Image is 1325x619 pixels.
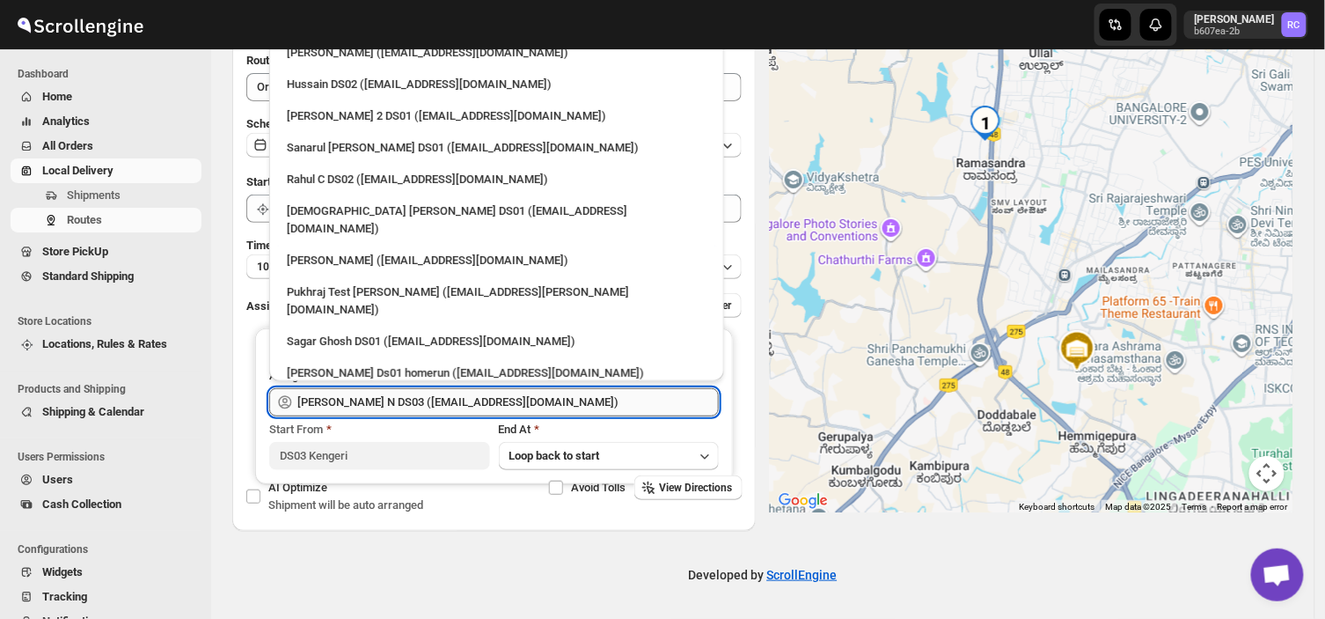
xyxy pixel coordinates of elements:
span: Users [42,473,73,486]
li: Vikas Rathod (lolegiy458@nalwan.com) [269,243,724,275]
span: Widgets [42,565,83,578]
span: Local Delivery [42,164,113,177]
button: Routes [11,208,201,232]
div: [PERSON_NAME] ([EMAIL_ADDRESS][DOMAIN_NAME]) [287,44,706,62]
button: Map camera controls [1249,456,1285,491]
div: [PERSON_NAME] ([EMAIL_ADDRESS][DOMAIN_NAME]) [287,252,706,269]
span: 10 minutes [257,260,310,274]
span: Users Permissions [18,450,202,464]
li: Mujakkir Benguli (voweh79617@daypey.com) [269,35,724,67]
span: Scheduled for [246,117,317,130]
span: Dashboard [18,67,202,81]
button: View Directions [634,475,743,500]
li: Sanarul Haque DS01 (fefifag638@adosnan.com) [269,130,724,162]
li: Sagar Ghosh DS01 (loneyoj483@downlor.com) [269,324,724,356]
li: Ali Husain 2 DS01 (petec71113@advitize.com) [269,99,724,130]
div: [PERSON_NAME] 2 DS01 ([EMAIL_ADDRESS][DOMAIN_NAME]) [287,107,706,125]
span: Loop back to start [509,449,600,462]
input: Eg: Bengaluru Route [246,73,742,101]
img: ScrollEngine [14,3,146,47]
span: Time Per Stop [246,239,318,252]
span: Tracking [42,590,87,603]
button: [DATE]|[DATE] [246,133,742,158]
p: b607ea-2b [1195,26,1275,37]
button: Tracking [11,585,201,609]
div: [DEMOGRAPHIC_DATA] [PERSON_NAME] DS01 ([EMAIL_ADDRESS][DOMAIN_NAME]) [287,203,706,238]
li: Islam Laskar DS01 (vixib74172@ikowat.com) [269,194,724,243]
button: Shipments [11,183,201,208]
button: Cash Collection [11,492,201,517]
div: Sagar Ghosh DS01 ([EMAIL_ADDRESS][DOMAIN_NAME]) [287,333,706,350]
li: Rahul C DS02 (rahul.chopra@home-run.co) [269,162,724,194]
a: Open this area in Google Maps (opens a new window) [774,490,832,512]
span: Store PickUp [42,245,108,258]
p: Developed by [689,566,838,584]
button: Loop back to start [499,442,719,470]
div: Rahul C DS02 ([EMAIL_ADDRESS][DOMAIN_NAME]) [287,171,706,188]
a: Open chat [1251,549,1304,601]
span: Store Locations [18,314,202,328]
input: Search assignee [297,388,719,416]
div: Sanarul [PERSON_NAME] DS01 ([EMAIL_ADDRESS][DOMAIN_NAME]) [287,139,706,157]
div: End At [499,421,719,438]
button: Analytics [11,109,201,134]
li: Pukhraj Test Grewal (lesogip197@pariag.com) [269,275,724,324]
div: Hussain DS02 ([EMAIL_ADDRESS][DOMAIN_NAME]) [287,76,706,93]
button: Keyboard shortcuts [1020,501,1095,513]
button: Home [11,85,201,109]
p: [PERSON_NAME] [1195,12,1275,26]
span: Route Name [246,54,308,67]
button: All Orders [11,134,201,158]
span: Routes [67,213,102,226]
img: Google [774,490,832,512]
span: Map data ©2025 [1106,502,1172,512]
span: View Directions [659,481,732,495]
span: Start From [269,423,323,436]
div: 1 [968,106,1003,141]
span: All Orders [42,139,93,152]
button: Widgets [11,560,201,585]
button: Users [11,468,201,492]
span: Start Location (Warehouse) [246,175,385,188]
span: Rahul Chopra [1282,12,1307,37]
li: Sourav Ds01 homerun (bamij29633@eluxeer.com) [269,356,724,387]
li: Hussain DS02 (jarav60351@abatido.com) [269,67,724,99]
span: Assign to [246,299,294,313]
a: Report a map error [1218,502,1288,512]
button: User menu [1184,11,1308,39]
span: Standard Shipping [42,269,134,283]
div: [PERSON_NAME] Ds01 homerun ([EMAIL_ADDRESS][DOMAIN_NAME]) [287,365,706,382]
span: Locations, Rules & Rates [42,337,167,350]
span: Cash Collection [42,497,121,511]
div: Pukhraj Test [PERSON_NAME] ([EMAIL_ADDRESS][PERSON_NAME][DOMAIN_NAME]) [287,284,706,319]
span: Analytics [42,114,90,128]
span: Configurations [18,542,202,556]
span: Shipments [67,188,121,202]
button: Shipping & Calendar [11,400,201,424]
button: 10 minutes [246,254,742,279]
span: Products and Shipping [18,382,202,396]
button: Locations, Rules & Rates [11,332,201,357]
span: Shipping & Calendar [42,405,144,418]
span: Home [42,90,72,103]
a: Terms [1182,502,1207,512]
text: RC [1288,19,1300,31]
a: ScrollEngine [767,568,838,582]
div: All Route Options [232,38,756,531]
